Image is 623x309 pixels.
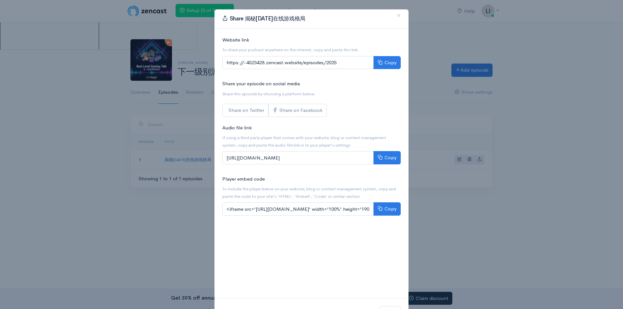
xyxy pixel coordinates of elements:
[222,36,249,44] label: Website link
[222,104,268,117] a: Share on Twitter
[373,202,401,216] button: Copy
[222,175,265,183] label: Player embed code
[222,47,359,53] small: To share your podcast anywhere on the internet, copy and paste this link.
[222,104,327,117] div: Social sharing links
[268,104,327,117] a: Share on Facebook
[397,11,401,20] span: ×
[373,56,401,69] button: Copy
[222,124,252,132] label: Audio file link
[230,15,305,22] span: Share 揭秘[DATE]在线游戏格局
[222,202,374,216] input: <iframe src='[URL][DOMAIN_NAME]' width='100%' height='190' frameborder='0' scrolling='no' seamles...
[222,80,300,88] label: Share your episode on social media
[389,7,409,25] button: Close
[222,91,315,97] small: Share this episode by choosing a platform below.
[222,151,374,164] input: [URL][DOMAIN_NAME]
[373,151,401,164] button: Copy
[222,135,386,148] small: If using a third party player that comes with your website, blog or content management system, co...
[222,186,396,199] small: To include the player below on your website, blog or content management system, copy and paste th...
[222,56,374,69] input: https://-4523428.zencast.website/episodes/2025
